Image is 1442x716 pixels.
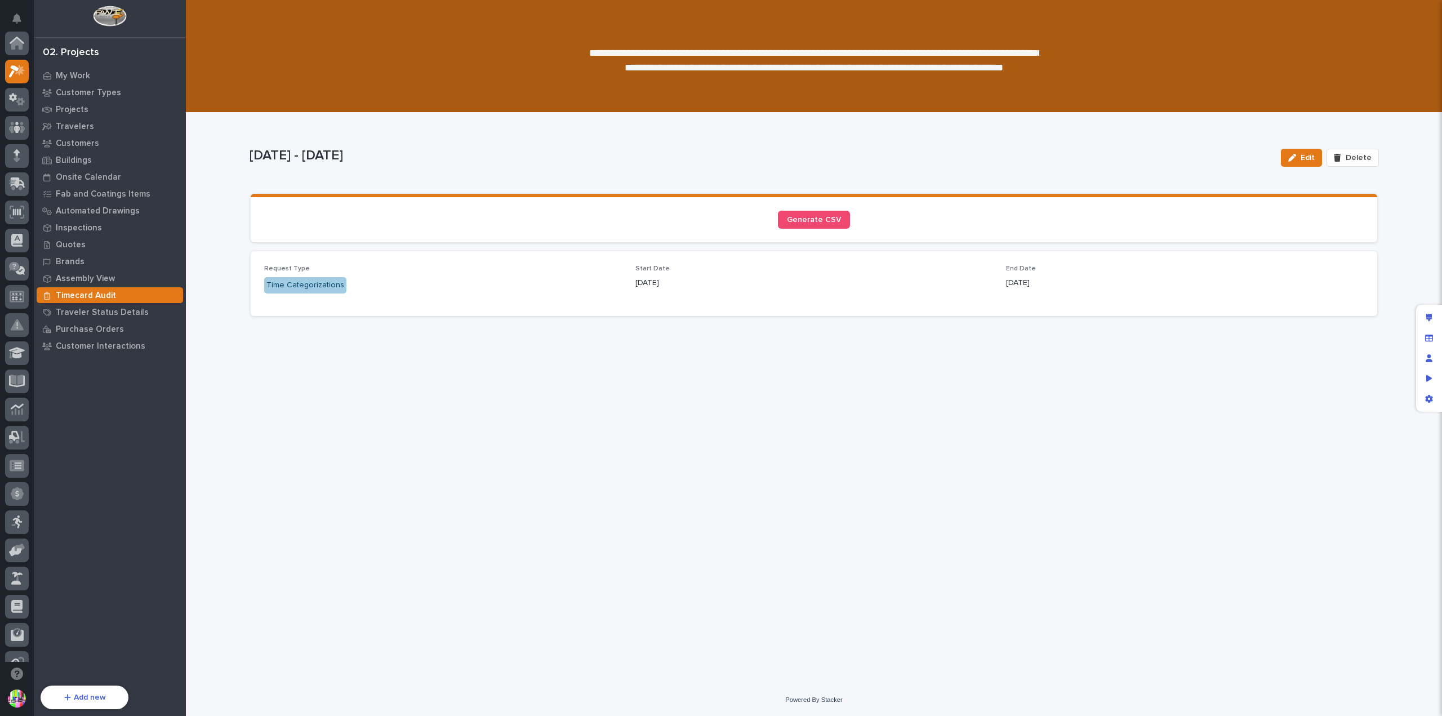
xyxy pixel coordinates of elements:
button: Add new [41,686,128,709]
a: Automated Drawings [34,202,186,219]
div: App settings [1419,389,1439,409]
p: Inspections [56,223,102,233]
a: Purchase Orders [34,321,186,337]
p: Assembly View [56,274,115,284]
a: Projects [34,101,186,118]
a: Assembly View [34,270,186,287]
a: Customer Types [34,84,186,101]
p: Customer Interactions [56,341,145,352]
a: Onsite Calendar [34,168,186,185]
a: Buildings [34,152,186,168]
button: Delete [1327,149,1378,167]
p: My Work [56,71,90,81]
p: Timecard Audit [56,291,116,301]
a: Customers [34,135,186,152]
span: Start Date [635,265,670,272]
p: Projects [56,105,88,115]
p: Fab and Coatings Items [56,189,150,199]
a: Customer Interactions [34,337,186,354]
a: Fab and Coatings Items [34,185,186,202]
p: Buildings [56,155,92,166]
p: [DATE] [635,277,993,289]
span: End Date [1006,265,1036,272]
span: Request Type [264,265,310,272]
p: Brands [56,257,84,267]
a: Quotes [34,236,186,253]
a: Inspections [34,219,186,236]
a: Timecard Audit [34,287,186,304]
a: Brands [34,253,186,270]
p: Customer Types [56,88,121,98]
p: Automated Drawings [56,206,140,216]
div: Notifications [14,14,29,32]
span: Delete [1346,153,1372,163]
img: Workspace Logo [93,6,126,26]
div: Manage users [1419,348,1439,368]
div: Manage fields and data [1419,328,1439,348]
div: Preview as [1419,368,1439,389]
a: Powered By Stacker [785,696,842,703]
a: My Work [34,67,186,84]
a: Traveler Status Details [34,304,186,321]
p: Traveler Status Details [56,308,149,318]
a: Travelers [34,118,186,135]
button: Open support chat [5,662,29,686]
span: Generate CSV [787,216,841,224]
p: Customers [56,139,99,149]
button: Notifications [5,7,29,30]
div: Time Categorizations [264,277,346,293]
p: Purchase Orders [56,324,124,335]
button: users-avatar [5,687,29,710]
span: Edit [1301,153,1315,163]
div: Edit layout [1419,308,1439,328]
p: Travelers [56,122,94,132]
button: Edit [1281,149,1322,167]
p: Onsite Calendar [56,172,121,183]
p: [DATE] - [DATE] [250,148,1272,164]
div: 02. Projects [43,47,99,59]
a: Generate CSV [778,211,850,229]
p: Quotes [56,240,86,250]
p: [DATE] [1006,277,1364,289]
